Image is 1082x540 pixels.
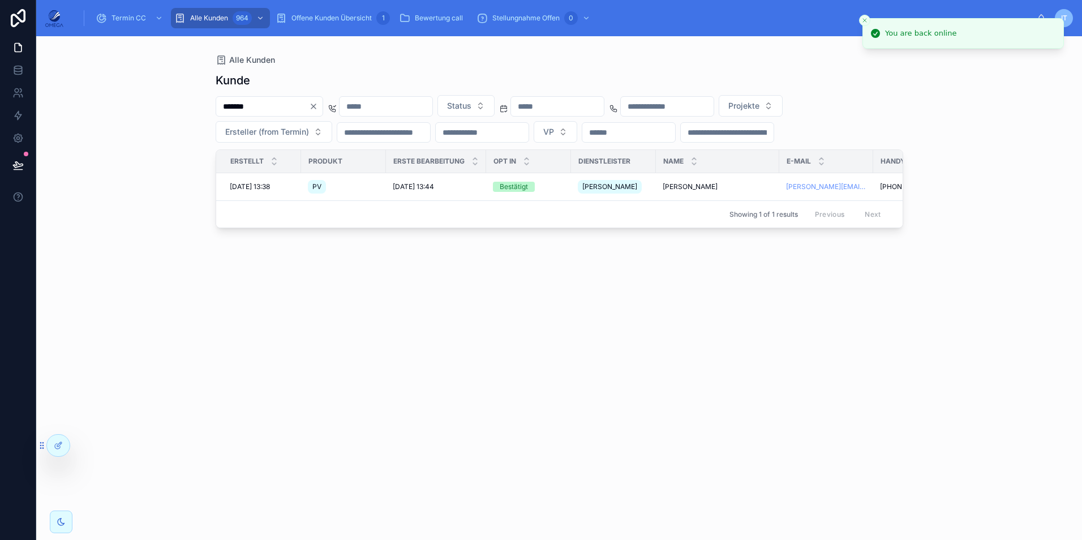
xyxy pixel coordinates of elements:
span: Name [663,157,684,166]
span: E-Mail [787,157,811,166]
h1: Kunde [216,72,250,88]
button: Select Button [437,95,495,117]
img: App logo [45,9,63,27]
span: [PERSON_NAME] [663,182,718,191]
a: Alle Kunden [216,54,275,66]
span: Status [447,100,471,112]
button: Clear [309,102,323,111]
a: [PERSON_NAME] [663,182,772,191]
span: Erste Bearbeitung [393,157,465,166]
span: [DATE] 13:44 [393,182,434,191]
a: [DATE] 13:38 [230,182,294,191]
span: PV [312,182,321,191]
div: Bestätigt [500,182,528,192]
button: Select Button [534,121,577,143]
a: [PERSON_NAME][EMAIL_ADDRESS][DOMAIN_NAME] [786,182,866,191]
a: Termin CC [92,8,169,28]
span: [PERSON_NAME] [582,182,637,191]
a: Alle Kunden964 [171,8,270,28]
div: scrollable content [72,6,1037,31]
div: 1 [376,11,390,25]
button: Select Button [719,95,783,117]
button: Close toast [859,15,870,26]
span: Projekte [728,100,759,112]
a: [PHONE_NUMBER] [880,182,951,191]
span: Stellungnahme Offen [492,14,560,23]
span: VP [543,126,554,138]
a: [DATE] 13:44 [393,182,479,191]
div: 0 [564,11,578,25]
span: [DATE] 13:38 [230,182,270,191]
span: Opt In [493,157,516,166]
a: Bewertung call [396,8,471,28]
span: Alle Kunden [229,54,275,66]
span: Dienstleister [578,157,630,166]
span: Bewertung call [415,14,463,23]
span: Erstellt [230,157,264,166]
span: Alle Kunden [190,14,228,23]
span: Handy [881,157,905,166]
span: Showing 1 of 1 results [729,210,798,219]
a: Bestätigt [493,182,564,192]
span: Ersteller (from Termin) [225,126,309,138]
div: You are back online [885,28,956,39]
span: Offene Kunden Übersicht [291,14,372,23]
div: 964 [233,11,252,25]
button: Select Button [216,121,332,143]
a: Offene Kunden Übersicht1 [272,8,393,28]
span: Termin CC [111,14,146,23]
a: PV [308,178,379,196]
span: [PHONE_NUMBER] [880,182,941,191]
span: Produkt [308,157,342,166]
a: Stellungnahme Offen0 [473,8,596,28]
a: [PERSON_NAME] [578,178,649,196]
span: IT [1061,14,1067,23]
